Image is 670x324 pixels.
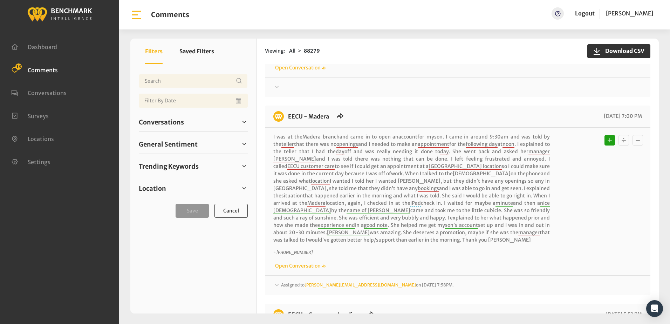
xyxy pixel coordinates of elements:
span: [DATE] 7:00 PM [602,113,642,119]
span: Download CSV [601,47,644,55]
span: 13 [15,63,22,70]
span: Settings [28,158,50,165]
a: Open Conversation [273,263,326,269]
h6: EECU - Madera [284,111,333,122]
a: Location [139,183,248,194]
span: bookings [418,185,439,192]
input: Username [139,74,248,88]
p: I was at the and came in to open an for my . I came in around 9:30am and was told by the that the... [273,133,550,244]
button: Filters [145,39,163,64]
span: openings [336,141,358,148]
a: Conversations [139,117,248,127]
a: Logout [575,7,595,20]
span: [DEMOGRAPHIC_DATA] [453,170,511,177]
span: account [398,134,417,140]
div: Open Intercom Messenger [646,300,663,317]
img: benchmark [273,309,284,320]
span: phone [526,170,541,177]
h1: Comments [151,11,189,19]
span: manager [PERSON_NAME] [273,148,550,162]
span: All [289,48,295,54]
a: Conversations [11,89,67,96]
img: bar [130,9,143,21]
button: Saved Filters [179,39,214,64]
a: Surveys [11,112,49,119]
span: Conversations [139,117,184,127]
a: [PERSON_NAME][EMAIL_ADDRESS][DOMAIN_NAME] [305,282,416,288]
span: General Sentiment [139,140,198,149]
span: work [391,170,403,177]
span: Comments [28,66,58,73]
span: [DATE] 5:53 PM [604,311,642,317]
span: [PERSON_NAME] [327,229,370,236]
span: manager [518,229,540,236]
span: son’s account [445,222,478,229]
a: Logout [575,10,595,17]
span: noon [502,141,514,148]
span: son [434,134,443,140]
span: Conversations [28,89,67,96]
a: Dashboard [11,43,57,50]
span: location [311,178,330,184]
span: good note [364,222,388,229]
span: experience end [318,222,355,229]
input: Date range input field [139,94,248,108]
span: following day [466,141,498,148]
button: Open Calendar [234,94,244,108]
span: Location [139,184,166,193]
img: benchmark [27,5,92,22]
a: EECU - Consumer Lending [288,311,360,318]
span: Assigned to on [DATE] 7:58PM. [281,282,454,288]
span: teller [281,141,294,148]
a: General Sentiment [139,139,248,149]
button: Cancel [214,204,248,218]
span: EECU customer care [287,163,335,170]
span: [PERSON_NAME] [606,10,653,17]
span: minute [495,200,513,207]
i: ~ [PHONE_NUMBER] [273,250,313,255]
span: Viewing: [265,47,285,55]
span: Surveys [28,112,49,119]
span: Dashboard [28,43,57,50]
a: [PERSON_NAME] [606,7,653,20]
span: Trending Keywords [139,162,199,171]
span: nice [DEMOGRAPHIC_DATA] [273,200,550,214]
strong: 88279 [304,48,320,54]
a: Trending Keywords [139,161,248,171]
a: Open Conversation [273,65,326,71]
a: Locations [11,135,54,142]
h6: EECU - Consumer Lending [284,309,364,320]
a: Settings [11,158,50,165]
span: appointment [418,141,449,148]
span: iPad [410,200,421,207]
span: Locations [28,135,54,142]
img: benchmark [273,111,284,122]
span: day [440,148,449,155]
span: Madera branch [302,134,339,140]
span: day [336,148,344,155]
button: Download CSV [587,44,650,58]
span: Madera [307,200,326,207]
span: situation [281,193,303,199]
a: EECU - Madera [288,113,329,120]
span: [GEOGRAPHIC_DATA] location [429,163,502,170]
div: Basic example [603,133,645,147]
span: name of [PERSON_NAME] [347,207,411,214]
a: Comments 13 [11,66,58,73]
div: Assigned to[PERSON_NAME][EMAIL_ADDRESS][DOMAIN_NAME]on [DATE] 7:58PM. [273,281,642,290]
